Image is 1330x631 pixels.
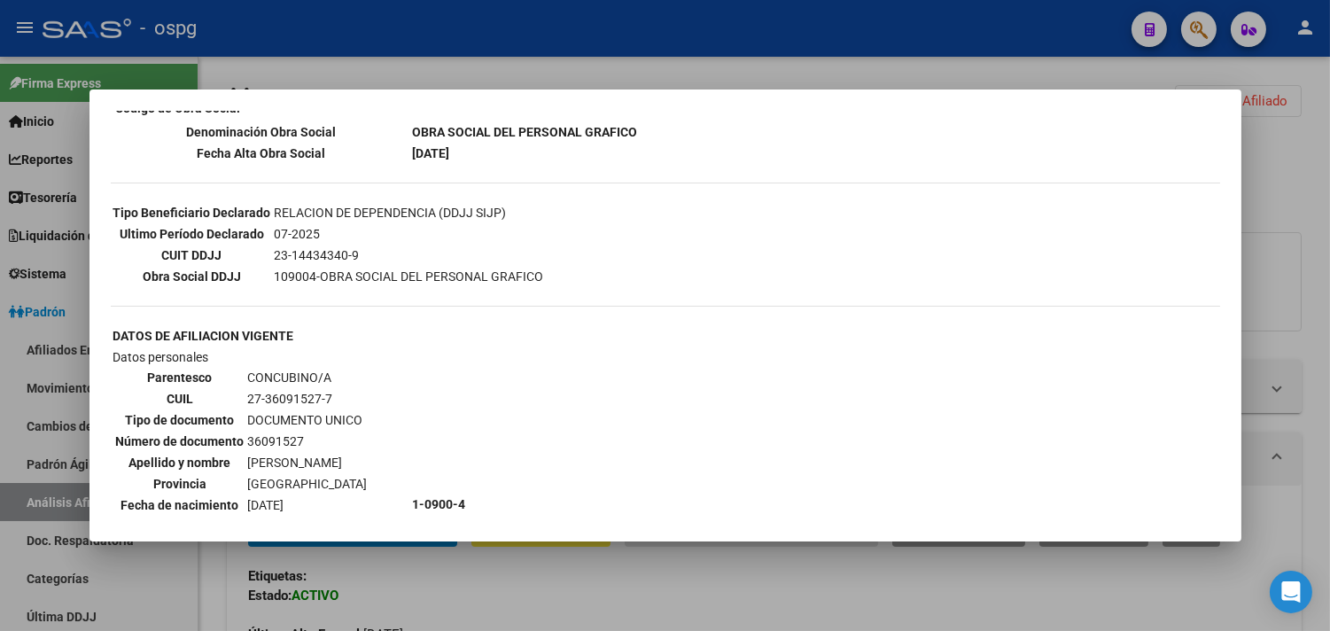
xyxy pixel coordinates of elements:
[274,224,545,244] td: 07-2025
[413,125,638,139] b: OBRA SOCIAL DEL PERSONAL GRAFICO
[115,410,245,430] th: Tipo de documento
[274,203,545,222] td: RELACION DE DEPENDENCIA (DDJJ SIJP)
[113,267,272,286] th: Obra Social DDJJ
[247,389,369,409] td: 27-36091527-7
[115,517,245,536] th: Sexo
[113,245,272,265] th: CUIT DDJJ
[247,410,369,430] td: DOCUMENTO UNICO
[113,329,294,343] b: DATOS DE AFILIACION VIGENTE
[115,453,245,472] th: Apellido y nombre
[274,267,545,286] td: 109004-OBRA SOCIAL DEL PERSONAL GRAFICO
[247,453,369,472] td: [PERSON_NAME]
[113,224,272,244] th: Ultimo Período Declarado
[247,517,369,536] td: Femenino
[274,245,545,265] td: 23-14434340-9
[247,368,369,387] td: CONCUBINO/A
[113,203,272,222] th: Tipo Beneficiario Declarado
[413,146,450,160] b: [DATE]
[413,497,466,511] b: 1-0900-4
[1270,571,1312,613] div: Open Intercom Messenger
[115,474,245,494] th: Provincia
[247,432,369,451] td: 36091527
[247,474,369,494] td: [GEOGRAPHIC_DATA]
[113,144,410,163] th: Fecha Alta Obra Social
[115,495,245,515] th: Fecha de nacimiento
[115,368,245,387] th: Parentesco
[115,432,245,451] th: Número de documento
[247,495,369,515] td: [DATE]
[113,122,410,142] th: Denominación Obra Social
[115,389,245,409] th: CUIL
